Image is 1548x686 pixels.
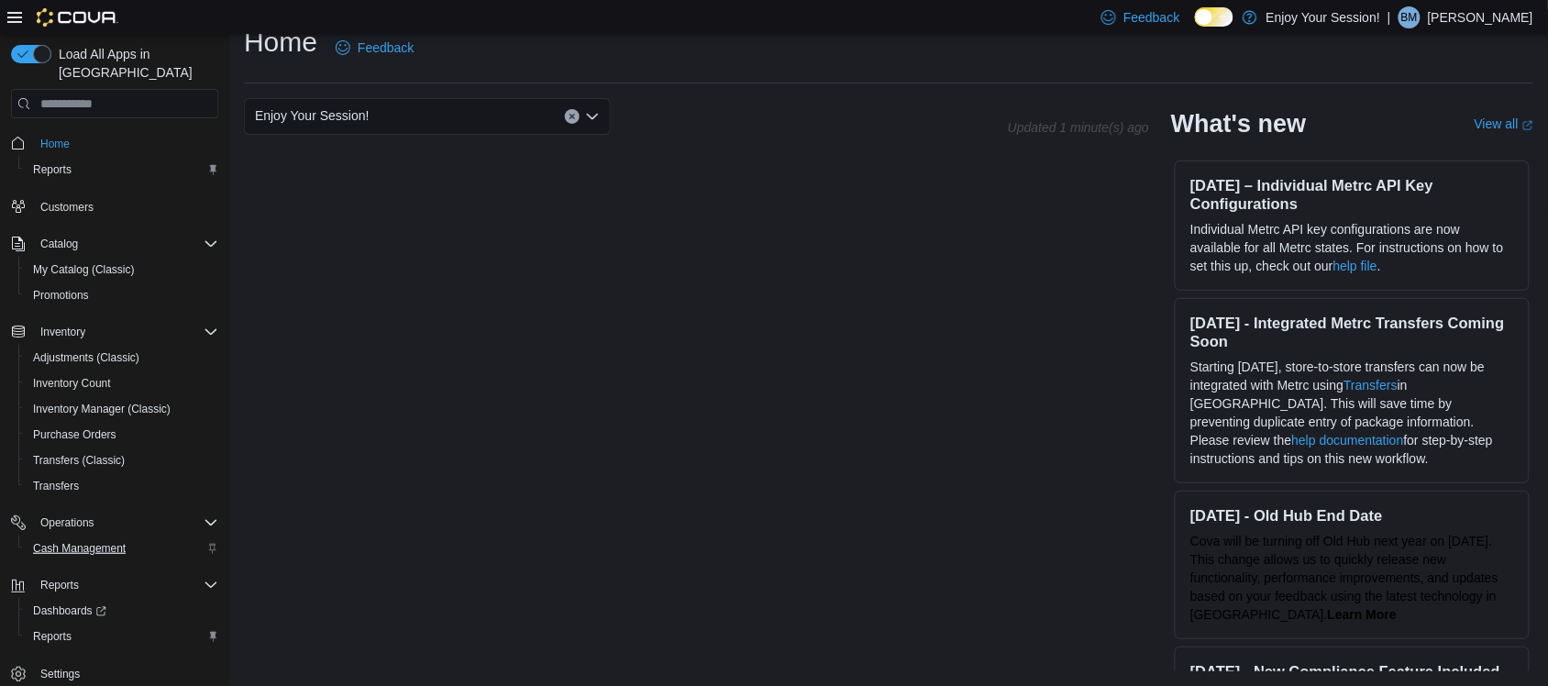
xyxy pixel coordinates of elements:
button: Adjustments (Classic) [18,345,226,371]
h3: [DATE] - Integrated Metrc Transfers Coming Soon [1190,314,1514,350]
span: BM [1401,6,1418,28]
span: Dashboards [33,603,106,618]
button: Promotions [18,282,226,308]
button: Inventory [33,321,93,343]
button: Cash Management [18,536,226,561]
a: help documentation [1292,433,1404,448]
span: Operations [33,512,218,534]
span: Load All Apps in [GEOGRAPHIC_DATA] [51,45,218,82]
span: Cova will be turning off Old Hub next year on [DATE]. This change allows us to quickly release ne... [1190,534,1498,622]
span: Cash Management [33,541,126,556]
button: Inventory Count [18,371,226,396]
span: Home [33,131,218,154]
span: Promotions [26,284,218,306]
div: Bryan Muise [1399,6,1421,28]
a: Inventory Manager (Classic) [26,398,178,420]
button: Reports [33,574,86,596]
button: Open list of options [585,109,600,124]
a: Learn More [1328,607,1397,622]
button: My Catalog (Classic) [18,257,226,282]
button: Home [4,129,226,156]
span: Reports [33,162,72,177]
button: Inventory [4,319,226,345]
span: Customers [40,200,94,215]
span: Reports [33,574,218,596]
a: Home [33,133,77,155]
p: Updated 1 minute(s) ago [1008,120,1149,135]
span: Home [40,137,70,151]
a: My Catalog (Classic) [26,259,142,281]
span: Transfers (Classic) [33,453,125,468]
a: Reports [26,159,79,181]
span: Inventory Manager (Classic) [26,398,218,420]
button: Clear input [565,109,580,124]
span: Customers [33,195,218,218]
h3: [DATE] – Individual Metrc API Key Configurations [1190,176,1514,213]
span: Dashboards [26,600,218,622]
span: Inventory Manager (Classic) [33,402,171,416]
span: Purchase Orders [33,427,116,442]
a: Cash Management [26,537,133,559]
span: Transfers [33,479,79,493]
input: Dark Mode [1195,7,1233,27]
span: Purchase Orders [26,424,218,446]
span: Reports [26,159,218,181]
span: Dark Mode [1195,27,1196,28]
span: My Catalog (Classic) [26,259,218,281]
button: Operations [33,512,102,534]
h3: [DATE] - Old Hub End Date [1190,506,1514,525]
p: Enjoy Your Session! [1266,6,1381,28]
span: Operations [40,515,94,530]
a: Promotions [26,284,96,306]
span: Inventory [33,321,218,343]
span: Catalog [33,233,218,255]
button: Transfers (Classic) [18,448,226,473]
button: Purchase Orders [18,422,226,448]
span: Transfers (Classic) [26,449,218,471]
span: Reports [40,578,79,592]
a: Customers [33,196,101,218]
span: Adjustments (Classic) [33,350,139,365]
span: Inventory [40,325,85,339]
a: Dashboards [26,600,114,622]
button: Reports [18,157,226,183]
p: Individual Metrc API key configurations are now available for all Metrc states. For instructions ... [1190,220,1514,275]
a: Transfers (Classic) [26,449,132,471]
a: Dashboards [18,598,226,624]
a: Reports [26,625,79,647]
span: Feedback [1123,8,1179,27]
a: Purchase Orders [26,424,124,446]
span: Settings [33,662,218,685]
p: | [1388,6,1391,28]
a: Transfers [1343,378,1398,393]
span: Adjustments (Classic) [26,347,218,369]
button: Reports [4,572,226,598]
a: help file [1333,259,1377,273]
h2: What's new [1171,109,1306,138]
button: Operations [4,510,226,536]
p: Starting [DATE], store-to-store transfers can now be integrated with Metrc using in [GEOGRAPHIC_D... [1190,358,1514,468]
button: Reports [18,624,226,649]
span: Promotions [33,288,89,303]
span: Feedback [358,39,414,57]
button: Customers [4,194,226,220]
img: Cova [37,8,118,27]
span: Reports [33,629,72,644]
svg: External link [1522,120,1533,131]
button: Catalog [4,231,226,257]
span: Reports [26,625,218,647]
span: Enjoy Your Session! [255,105,370,127]
span: Transfers [26,475,218,497]
span: Catalog [40,237,78,251]
button: Catalog [33,233,85,255]
a: Transfers [26,475,86,497]
h1: Home [244,24,317,61]
button: Inventory Manager (Classic) [18,396,226,422]
span: Inventory Count [33,376,111,391]
a: Feedback [328,29,421,66]
span: My Catalog (Classic) [33,262,135,277]
p: [PERSON_NAME] [1428,6,1533,28]
a: View allExternal link [1475,116,1533,131]
span: Settings [40,667,80,681]
span: Cash Management [26,537,218,559]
